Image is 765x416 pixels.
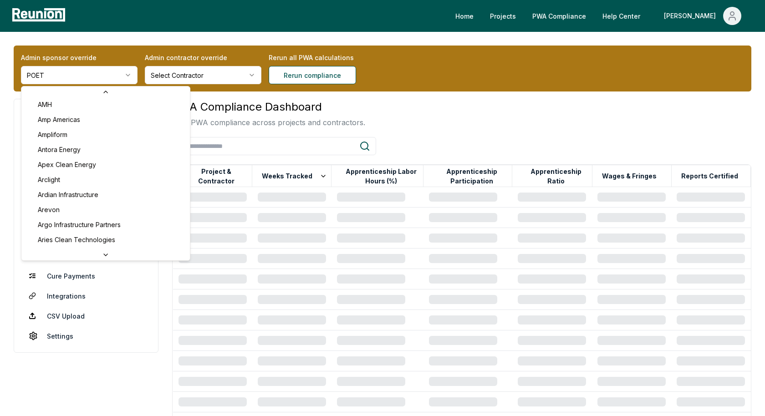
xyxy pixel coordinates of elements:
[38,130,67,139] span: Ampliform
[38,190,98,199] span: Ardian Infrastructure
[38,115,80,124] span: Amp Americas
[38,145,81,154] span: Antora Energy
[38,160,96,169] span: Apex Clean Energy
[38,100,52,109] span: AMH
[38,175,60,184] span: Arclight
[38,220,121,229] span: Argo Infrastructure Partners
[38,205,60,214] span: Arevon
[38,235,115,244] span: Aries Clean Technologies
